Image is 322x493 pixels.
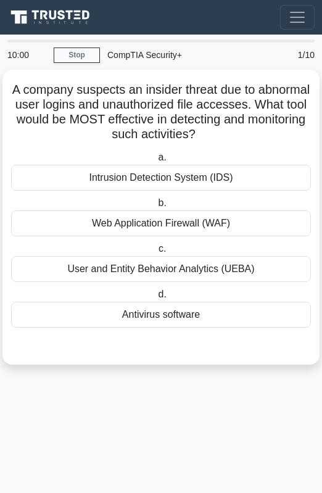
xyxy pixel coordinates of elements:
[159,152,167,162] span: a.
[159,289,167,299] span: d.
[10,82,312,143] h5: A company suspects an insider threat due to abnormal user logins and unauthorized file accesses. ...
[11,210,311,236] div: Web Application Firewall (WAF)
[280,5,315,30] button: Toggle navigation
[11,256,311,282] div: User and Entity Behavior Analytics (UEBA)
[11,302,311,328] div: Antivirus software
[100,43,268,67] div: CompTIA Security+
[11,165,311,191] div: Intrusion Detection System (IDS)
[159,243,166,254] span: c.
[159,197,167,208] span: b.
[268,43,322,67] div: 1/10
[54,48,100,63] a: Stop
